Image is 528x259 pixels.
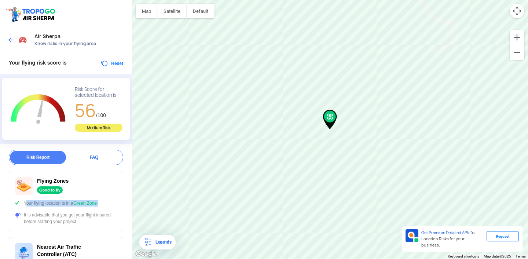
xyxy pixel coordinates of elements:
div: Risk Report [10,151,66,164]
img: Premium APIs [406,229,418,242]
span: Nearest Air Traffic Controller (ATC) [37,244,81,257]
span: Map data ©2025 [484,254,511,258]
div: Medium Risk [75,124,122,132]
a: Terms [516,254,526,258]
span: /100 [96,112,106,118]
span: Air Sherpa [34,33,125,39]
img: Google [134,249,158,259]
button: Map camera controls [510,4,524,18]
img: Risk Scores [18,35,27,44]
g: Chart [8,87,69,132]
button: Zoom in [510,30,524,45]
img: ic_arrow_back_blue.svg [7,36,15,44]
img: Legends [144,238,153,247]
div: Request [487,231,519,241]
div: Risk Score for selected location is [75,87,122,98]
button: Zoom out [510,45,524,60]
div: for Location Risks for your business. [418,229,487,249]
div: Your flying location is in a [15,200,117,207]
span: Get Premium Detailed APIs [421,230,470,235]
a: Open this area in Google Maps (opens a new window) [134,249,158,259]
img: ic_nofly.svg [15,177,33,195]
span: Know risks in your flying area [34,41,125,47]
div: It is advisable that you get your flight insured before starting your project [15,212,117,225]
div: Good to fly [37,186,63,194]
span: 56 [75,99,96,122]
span: Your flying risk score is [9,60,67,66]
div: Legends [153,238,171,247]
div: FAQ [66,151,122,164]
img: ic_tgdronemaps.svg [5,6,58,22]
button: Show street map [136,4,157,18]
button: Show satellite imagery [157,4,187,18]
span: Flying Zones [37,178,69,184]
button: Reset [100,59,123,68]
span: Green Zone [73,201,97,206]
button: Keyboard shortcuts [448,254,479,259]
